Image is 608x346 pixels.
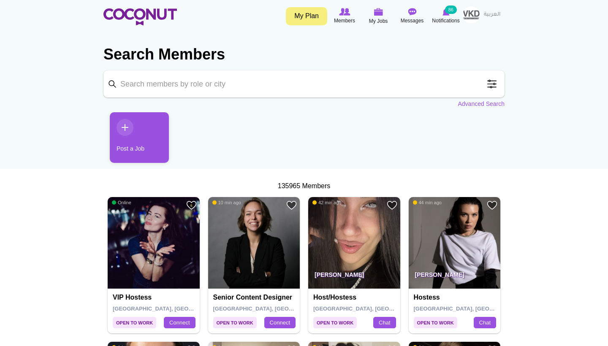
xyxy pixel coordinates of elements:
[414,294,498,301] h4: Hostess
[480,6,505,23] a: العربية
[413,200,442,205] span: 44 min ago
[213,294,297,301] h4: Senior Content Designer
[264,317,296,329] a: Connect
[286,7,327,25] a: My Plan
[113,294,197,301] h4: VIP hostess
[113,305,233,312] span: [GEOGRAPHIC_DATA], [GEOGRAPHIC_DATA]
[334,16,355,25] span: Members
[164,317,195,329] a: Connect
[103,112,163,169] li: 1 / 1
[103,70,505,97] input: Search members by role or city
[387,200,397,211] a: Add to Favourites
[458,100,505,108] a: Advanced Search
[395,6,429,26] a: Messages Messages
[487,200,497,211] a: Add to Favourites
[474,317,496,329] a: Chat
[409,265,501,289] p: [PERSON_NAME]
[373,317,396,329] a: Chat
[110,112,169,163] a: Post a Job
[339,8,350,16] img: Browse Members
[213,305,334,312] span: [GEOGRAPHIC_DATA], [GEOGRAPHIC_DATA]
[429,6,463,26] a: Notifications Notifications 86
[328,6,361,26] a: Browse Members Members
[308,265,400,289] p: [PERSON_NAME]
[408,8,416,16] img: Messages
[369,17,388,25] span: My Jobs
[442,8,450,16] img: Notifications
[213,317,257,328] span: Open to Work
[103,8,177,25] img: Home
[361,6,395,26] a: My Jobs My Jobs
[414,305,534,312] span: [GEOGRAPHIC_DATA], [GEOGRAPHIC_DATA]
[212,200,241,205] span: 10 min ago
[312,200,341,205] span: 42 min ago
[414,317,457,328] span: Open to Work
[313,317,357,328] span: Open to Work
[401,16,424,25] span: Messages
[186,200,197,211] a: Add to Favourites
[113,317,156,328] span: Open to Work
[313,294,397,301] h4: Host/Hostess
[112,200,131,205] span: Online
[103,181,505,191] div: 135965 Members
[374,8,383,16] img: My Jobs
[445,5,457,14] small: 86
[432,16,459,25] span: Notifications
[103,44,505,65] h2: Search Members
[286,200,297,211] a: Add to Favourites
[313,305,434,312] span: [GEOGRAPHIC_DATA], [GEOGRAPHIC_DATA]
